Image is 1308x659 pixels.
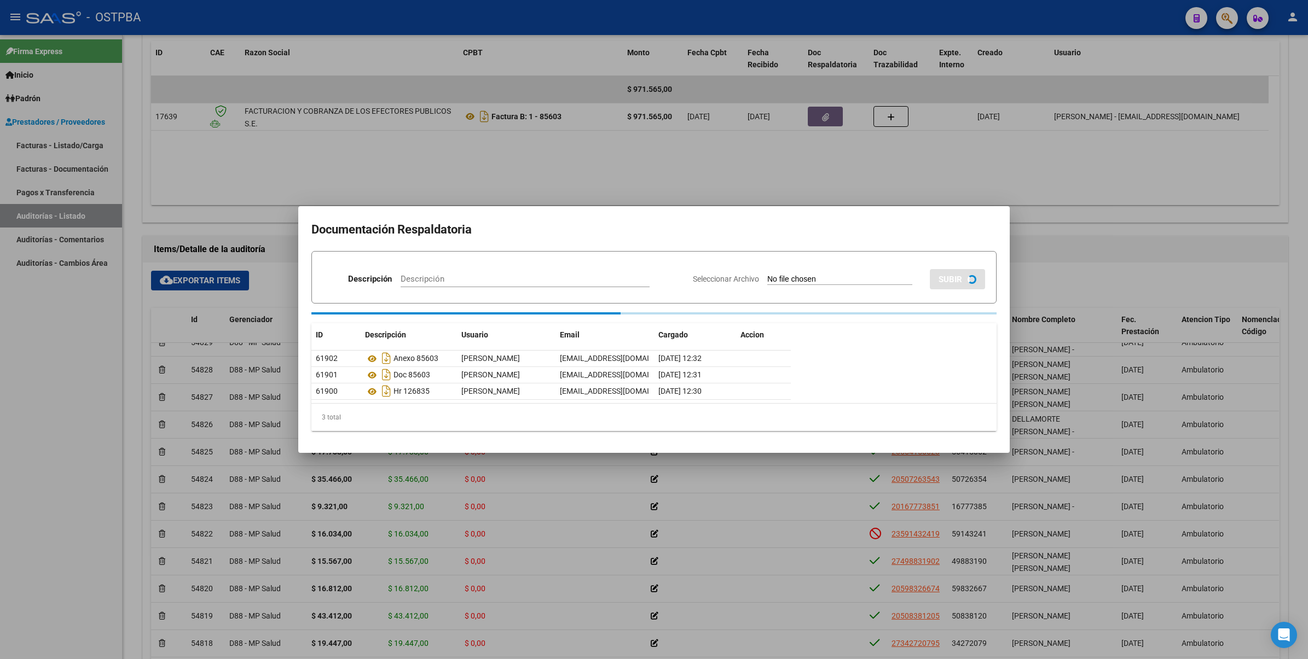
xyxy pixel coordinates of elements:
[555,323,654,347] datatable-header-cell: Email
[311,323,361,347] datatable-header-cell: ID
[658,354,702,363] span: [DATE] 12:32
[560,370,681,379] span: [EMAIL_ADDRESS][DOMAIN_NAME]
[365,330,406,339] span: Descripción
[311,219,997,240] h2: Documentación Respaldatoria
[365,349,453,367] div: Anexo 85603
[461,387,520,395] span: [PERSON_NAME]
[736,323,791,347] datatable-header-cell: Accion
[316,354,338,363] span: 61902
[379,382,393,400] i: Descargar documento
[461,330,488,339] span: Usuario
[365,366,453,383] div: Doc 85603
[461,354,520,363] span: [PERSON_NAME]
[316,387,338,395] span: 61900
[693,275,759,283] span: Seleccionar Archivo
[939,275,962,284] span: SUBIR
[658,387,702,395] span: [DATE] 12:30
[654,323,736,347] datatable-header-cell: Cargado
[348,273,392,285] p: Descripción
[560,354,681,363] span: [EMAIL_ADDRESS][DOMAIN_NAME]
[311,404,997,431] div: 3 total
[560,330,580,339] span: Email
[379,366,393,383] i: Descargar documento
[658,370,702,379] span: [DATE] 12:31
[740,330,764,339] span: Accion
[930,269,985,289] button: SUBIR
[461,370,520,379] span: [PERSON_NAME]
[1271,622,1297,648] div: Open Intercom Messenger
[457,323,555,347] datatable-header-cell: Usuario
[361,323,457,347] datatable-header-cell: Descripción
[316,370,338,379] span: 61901
[379,349,393,367] i: Descargar documento
[560,387,681,395] span: [EMAIL_ADDRESS][DOMAIN_NAME]
[658,330,688,339] span: Cargado
[316,330,323,339] span: ID
[365,382,453,400] div: Hr 126835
